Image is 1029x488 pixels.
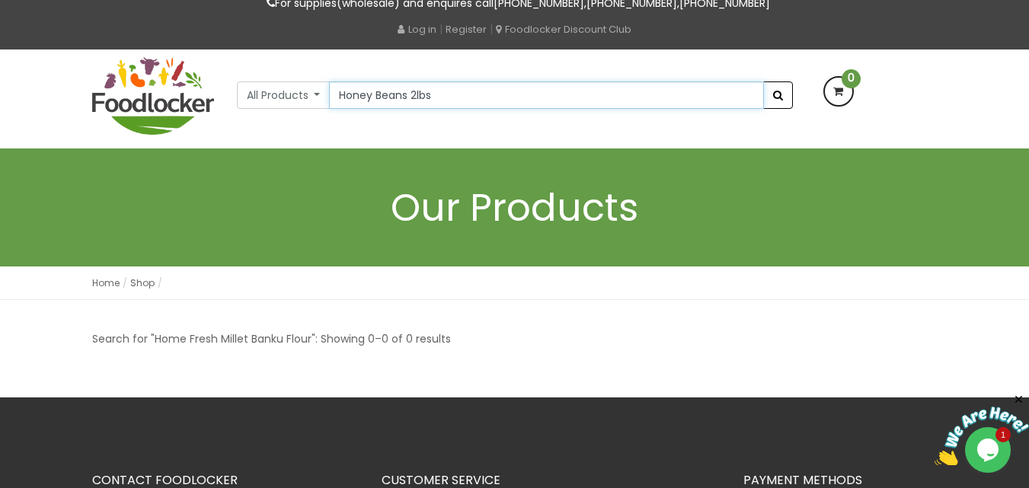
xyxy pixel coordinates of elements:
span: | [490,21,493,37]
h3: CONTACT FOODLOCKER [92,474,359,487]
button: All Products [237,81,331,109]
input: Search our variety of products [329,81,763,109]
a: Foodlocker Discount Club [496,22,631,37]
img: FoodLocker [92,57,214,135]
span: 0 [842,69,861,88]
p: Search for "Home Fresh Millet Banku Flour": Showing 0–0 of 0 results [92,330,451,348]
a: Home [92,276,120,289]
iframe: chat widget [935,393,1029,465]
span: | [439,21,443,37]
h3: CUSTOMER SERVICE [382,474,721,487]
a: Shop [130,276,155,289]
a: Log in [398,22,436,37]
a: Register [446,22,487,37]
h1: Our Products [92,187,938,228]
h3: PAYMENT METHODS [743,474,938,487]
